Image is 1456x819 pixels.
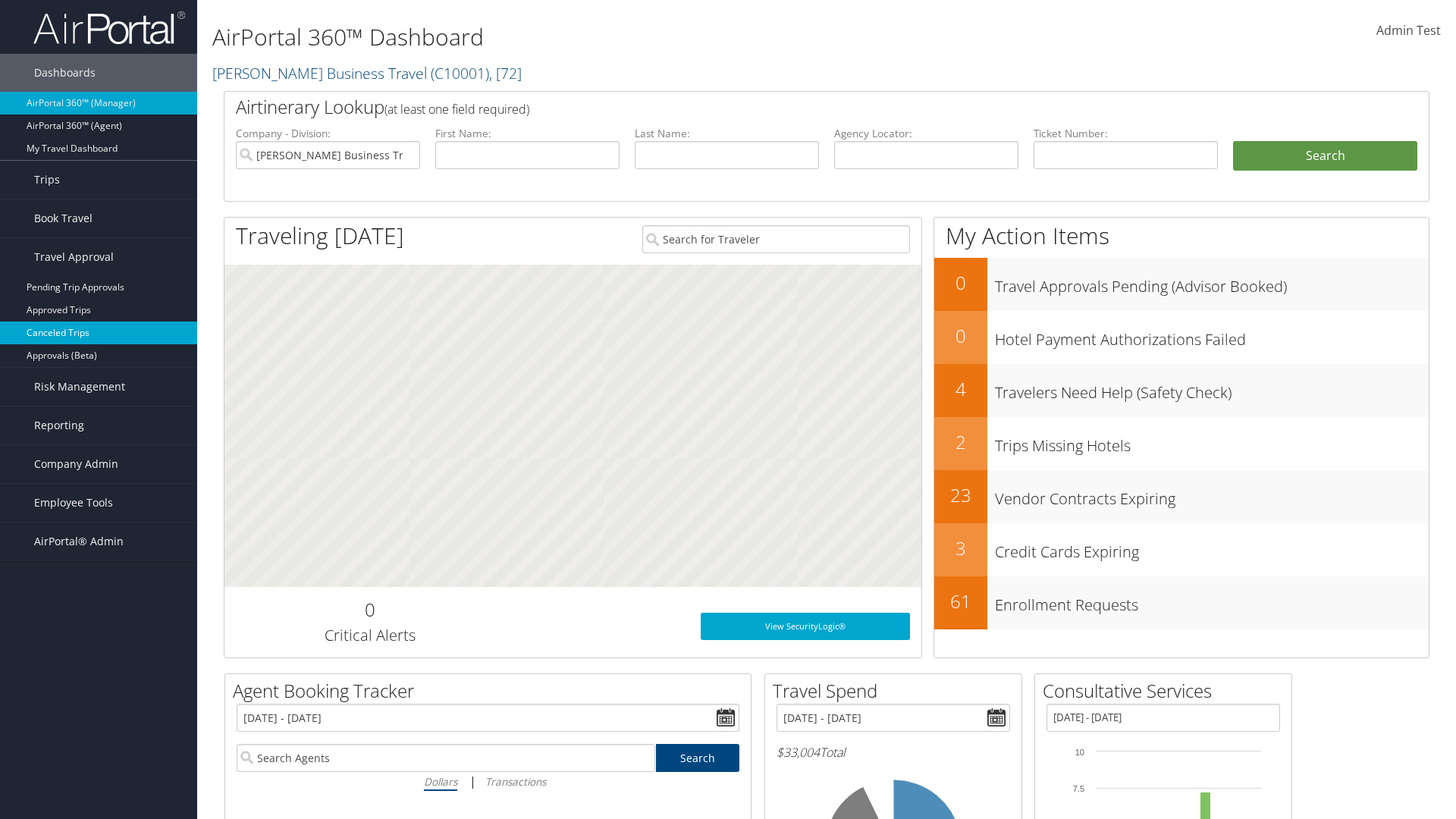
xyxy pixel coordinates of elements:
h3: Enrollment Requests [995,587,1429,616]
a: 2Trips Missing Hotels [934,417,1429,470]
i: Transactions [485,774,546,789]
a: 0Travel Approvals Pending (Advisor Booked) [934,258,1429,311]
h2: 0 [934,323,987,349]
span: ( C10001 ) [431,63,489,83]
h3: Critical Alerts [236,625,504,646]
h2: Travel Spend [773,678,1021,704]
button: Search [1233,141,1417,171]
h3: Travel Approvals Pending (Advisor Booked) [995,268,1429,297]
span: Company Admin [34,445,118,483]
span: Travel Approval [34,238,114,276]
span: , [ 72 ] [489,63,522,83]
h3: Hotel Payment Authorizations Failed [995,322,1429,350]
span: Employee Tools [34,484,113,522]
a: 61Enrollment Requests [934,576,1429,629]
h1: AirPortal 360™ Dashboard [212,21,1031,53]
h2: Airtinerary Lookup [236,94,1317,120]
h6: Total [777,744,1010,761]
h3: Vendor Contracts Expiring [995,481,1429,510]
h2: 23 [934,482,987,508]
h2: 0 [236,597,504,623]
label: First Name: [435,126,620,141]
a: 3Credit Cards Expiring [934,523,1429,576]
input: Search Agents [237,744,655,772]
label: Last Name: [635,126,819,141]
span: (at least one field required) [384,101,529,118]
span: $33,004 [777,744,820,761]
div: | [237,772,739,791]
a: 23Vendor Contracts Expiring [934,470,1429,523]
span: Risk Management [34,368,125,406]
label: Agency Locator: [834,126,1018,141]
h3: Travelers Need Help (Safety Check) [995,375,1429,403]
a: View SecurityLogic® [701,613,910,640]
h2: 3 [934,535,987,561]
span: AirPortal® Admin [34,522,124,560]
h2: 0 [934,270,987,296]
a: 0Hotel Payment Authorizations Failed [934,311,1429,364]
span: Reporting [34,406,84,444]
h2: 2 [934,429,987,455]
h2: Agent Booking Tracker [233,678,751,704]
h2: 61 [934,588,987,614]
h2: Consultative Services [1043,678,1291,704]
h1: My Action Items [934,220,1429,252]
span: Admin Test [1376,22,1441,39]
tspan: 10 [1075,748,1084,757]
i: Dollars [424,774,457,789]
span: Dashboards [34,54,96,92]
img: airportal-logo.png [33,10,185,45]
span: Book Travel [34,199,93,237]
h3: Credit Cards Expiring [995,534,1429,563]
a: Search [656,744,740,772]
input: Search for Traveler [642,225,910,253]
label: Company - Division: [236,126,420,141]
tspan: 7.5 [1073,784,1084,793]
a: 4Travelers Need Help (Safety Check) [934,364,1429,417]
h3: Trips Missing Hotels [995,428,1429,457]
a: [PERSON_NAME] Business Travel [212,63,522,83]
span: Trips [34,161,60,199]
h1: Traveling [DATE] [236,220,404,252]
h2: 4 [934,376,987,402]
a: Admin Test [1376,8,1441,55]
label: Ticket Number: [1034,126,1218,141]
